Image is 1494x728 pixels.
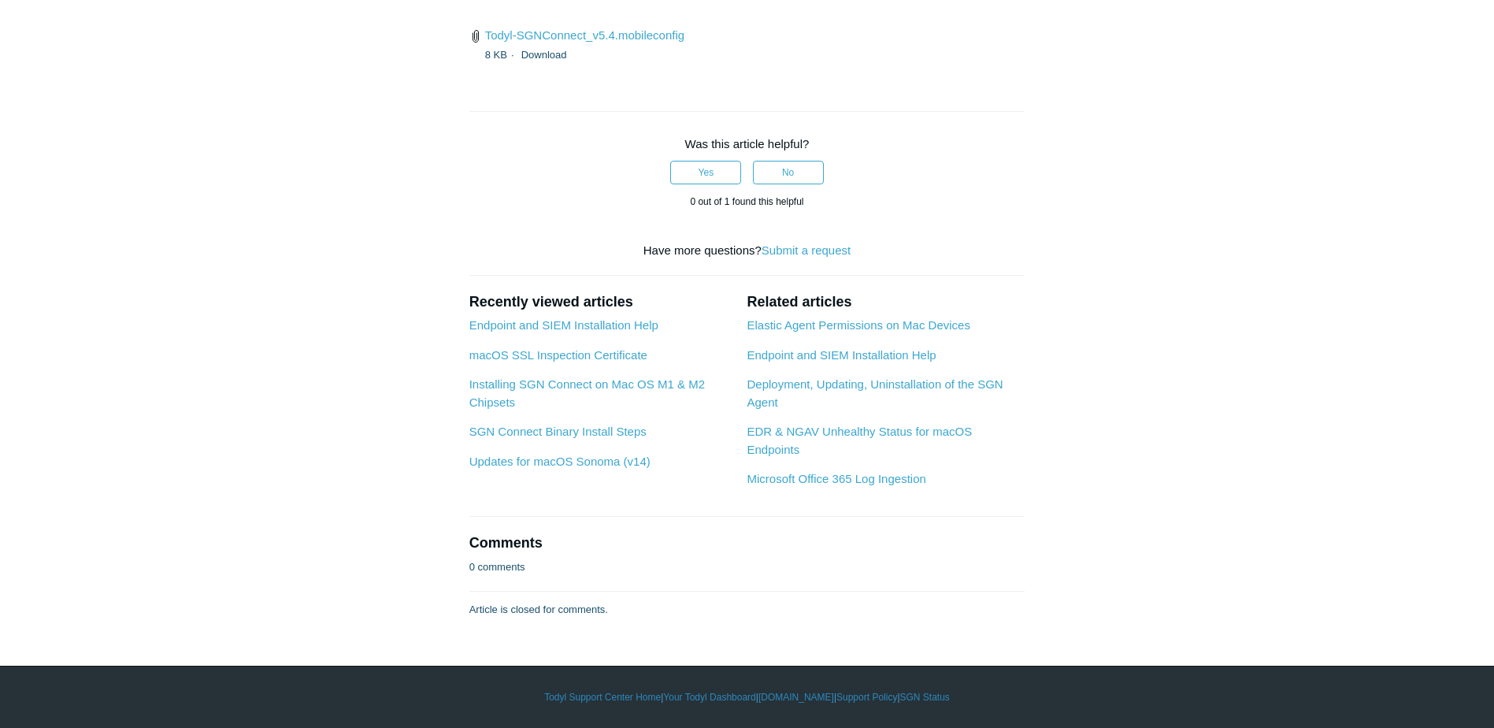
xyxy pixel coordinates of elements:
a: Endpoint and SIEM Installation Help [747,348,936,362]
a: Your Todyl Dashboard [663,690,755,704]
h2: Recently viewed articles [469,292,732,313]
p: 0 comments [469,559,525,575]
a: Updates for macOS Sonoma (v14) [469,455,651,468]
a: Installing SGN Connect on Mac OS M1 & M2 Chipsets [469,377,705,409]
h2: Comments [469,533,1025,554]
p: Article is closed for comments. [469,602,608,618]
a: EDR & NGAV Unhealthy Status for macOS Endpoints [747,425,972,456]
a: SGN Connect Binary Install Steps [469,425,647,438]
a: Microsoft Office 365 Log Ingestion [747,472,925,485]
a: Endpoint and SIEM Installation Help [469,318,658,332]
a: Deployment, Updating, Uninstallation of the SGN Agent [747,377,1003,409]
a: Elastic Agent Permissions on Mac Devices [747,318,969,332]
div: Have more questions? [469,242,1025,260]
a: Download [521,49,567,61]
div: | | | | [291,690,1204,704]
span: Was this article helpful? [685,137,810,150]
button: This article was helpful [670,161,741,184]
a: macOS SSL Inspection Certificate [469,348,647,362]
button: This article was not helpful [753,161,824,184]
a: Todyl Support Center Home [544,690,661,704]
span: 0 out of 1 found this helpful [690,196,803,207]
a: [DOMAIN_NAME] [758,690,834,704]
a: Todyl-SGNConnect_v5.4.mobileconfig [485,28,684,42]
a: Support Policy [836,690,897,704]
a: Submit a request [762,243,851,257]
a: SGN Status [900,690,950,704]
span: 8 KB [485,49,518,61]
h2: Related articles [747,292,1025,313]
